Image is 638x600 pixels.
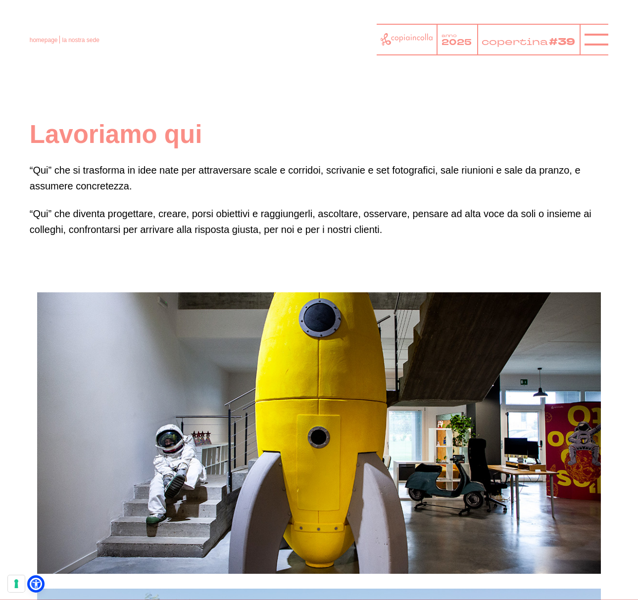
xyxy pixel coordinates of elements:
[549,35,575,49] tspan: #39
[30,206,608,237] p: “Qui” che diventa progettare, creare, porsi obiettivi e raggiungerli, ascoltare, osservare, pensa...
[30,37,58,44] a: homepage
[482,35,548,48] tspan: copertina
[30,578,42,590] a: Open Accessibility Menu
[62,37,99,44] span: la nostra sede
[442,32,457,38] tspan: anno
[30,162,608,194] p: “Qui” che si trasforma in idee nate per attraversare scale e corridoi, scrivanie e set fotografic...
[442,36,473,48] tspan: 2025
[8,575,25,592] button: Le tue preferenze relative al consenso per le tecnologie di tracciamento
[30,119,608,150] h1: Lavoriamo qui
